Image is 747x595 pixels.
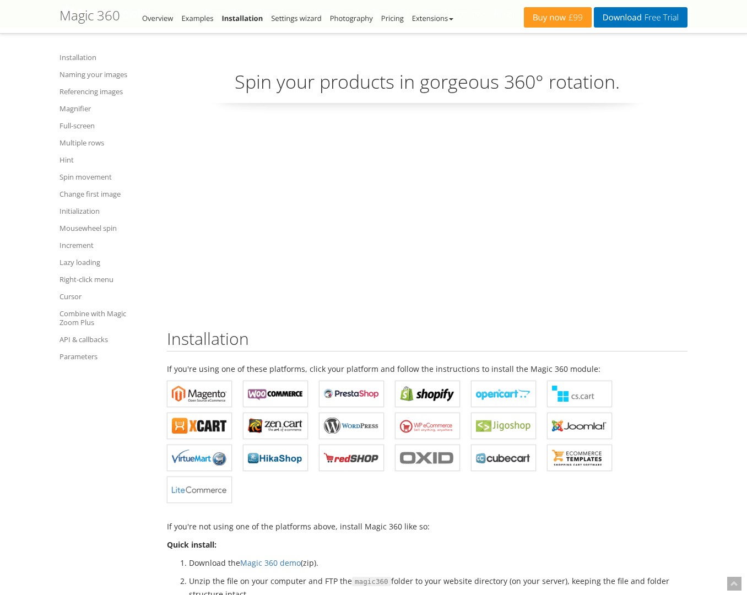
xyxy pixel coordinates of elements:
a: Examples [181,13,213,23]
b: Magic 360 for Shopify [400,386,455,402]
a: Extensions [412,13,453,23]
b: Magic 360 for WordPress [324,418,379,434]
a: Magic 360 demo [240,558,301,568]
a: Magic 360 for WooCommerce [243,381,308,407]
span: £99 [566,13,583,22]
a: Magic 360 for OpenCart [471,381,536,407]
p: Spin your products in gorgeous 360° rotation. [167,69,688,104]
a: Magic 360 for VirtueMart [167,445,232,471]
a: Change first image [59,187,153,201]
b: Magic 360 for LiteCommerce [172,482,227,498]
span: magic360 [352,577,391,587]
a: Magic 360 for Magento [167,381,232,407]
a: Magic 360 for Shopify [395,381,460,407]
a: Magic 360 for PrestaShop [319,381,384,407]
a: Initialization [59,204,153,218]
a: Photography [330,13,373,23]
a: Magic 360 for WordPress [319,413,384,439]
b: Magic 360 for OXID [400,450,455,466]
a: Settings wizard [271,13,322,23]
a: DownloadFree Trial [594,7,688,28]
b: Magic 360 for Zen Cart [248,418,303,434]
a: Lazy loading [59,256,153,269]
b: Magic 360 for WP e-Commerce [400,418,455,434]
b: Magic 360 for VirtueMart [172,450,227,466]
span: Free Trial [642,13,679,22]
a: Magic 360 for ecommerce Templates [547,445,612,471]
li: Download the (zip). [189,556,688,569]
a: Magic 360 for OXID [395,445,460,471]
a: Magic 360 for Jigoshop [471,413,536,439]
a: Referencing images [59,85,153,98]
b: Magic 360 for WooCommerce [248,386,303,402]
a: Overview [142,13,173,23]
a: API & callbacks [59,333,153,346]
p: If you're not using one of the platforms above, install Magic 360 like so: [167,520,688,533]
b: Magic 360 for CS-Cart [552,386,607,402]
a: Magnifier [59,102,153,115]
b: Magic 360 for CubeCart [476,450,531,466]
a: Magic 360 for WP e-Commerce [395,413,460,439]
a: Parameters [59,350,153,363]
a: Cursor [59,290,153,303]
a: Increment [59,239,153,252]
a: Buy now£99 [524,7,592,28]
a: Combine with Magic Zoom Plus [59,307,153,329]
a: Multiple rows [59,136,153,149]
h2: Installation [167,329,688,351]
a: Magic 360 for Zen Cart [243,413,308,439]
a: Installation [59,51,153,64]
b: Magic 360 for OpenCart [476,386,531,402]
a: Installation [221,13,263,23]
a: Pricing [381,13,404,23]
a: Full-screen [59,119,153,132]
b: Magic 360 for HikaShop [248,450,303,466]
b: Magic 360 for Joomla [552,418,607,434]
a: Magic 360 for X-Cart [167,413,232,439]
a: Magic 360 for CubeCart [471,445,536,471]
a: Spin movement [59,170,153,183]
b: Magic 360 for redSHOP [324,450,379,466]
a: Magic 360 for redSHOP [319,445,384,471]
p: If you're using one of these platforms, click your platform and follow the instructions to instal... [167,363,688,375]
a: Right-click menu [59,273,153,286]
h1: Magic 360 [59,8,120,23]
a: Magic 360 for Joomla [547,413,612,439]
b: Magic 360 for Jigoshop [476,418,531,434]
b: Magic 360 for X-Cart [172,418,227,434]
b: Magic 360 for PrestaShop [324,386,379,402]
a: Hint [59,153,153,166]
strong: Quick install: [167,539,216,550]
a: Magic 360 for HikaShop [243,445,308,471]
b: Magic 360 for ecommerce Templates [552,450,607,466]
a: Magic 360 for CS-Cart [547,381,612,407]
a: Magic 360 for LiteCommerce [167,477,232,503]
a: Naming your images [59,68,153,81]
b: Magic 360 for Magento [172,386,227,402]
a: Mousewheel spin [59,221,153,235]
